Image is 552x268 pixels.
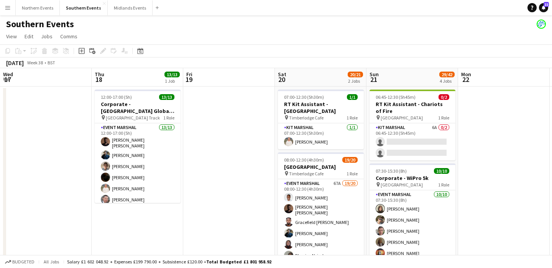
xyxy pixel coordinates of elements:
h3: Corporate - [GEOGRAPHIC_DATA] Global 5k [95,101,181,114]
h3: [GEOGRAPHIC_DATA] [278,163,364,170]
span: 07:00-12:30 (5h30m) [284,94,324,100]
span: Budgeted [12,259,34,265]
div: 4 Jobs [440,78,454,84]
span: 10/10 [434,168,449,174]
span: 22 [460,75,471,84]
span: Mon [461,71,471,78]
span: 1 Role [347,171,358,176]
span: Timberlodge Cafe [289,115,324,121]
span: 1 Role [438,115,449,121]
a: Jobs [38,31,56,41]
span: 07:30-15:30 (8h) [376,168,407,174]
button: Southern Events [60,0,108,15]
span: 22 [544,2,549,7]
span: 1 Role [347,115,358,121]
app-card-role: Kit Marshal1/107:00-12:30 (5h30m)[PERSON_NAME] [278,123,364,149]
span: Jobs [41,33,53,40]
app-job-card: 06:45-12:30 (5h45m)0/2RT Kit Assistant - Chariots of Fire [GEOGRAPHIC_DATA]1 RoleKit Marshal6A0/2... [370,90,455,160]
h3: Corporate - WiPro 5k [370,175,455,181]
span: 06:45-12:30 (5h45m) [376,94,416,100]
span: 13/13 [164,72,180,77]
app-job-card: 12:00-17:00 (5h)13/13Corporate - [GEOGRAPHIC_DATA] Global 5k [GEOGRAPHIC_DATA] Track1 RoleEvent M... [95,90,181,203]
a: View [3,31,20,41]
span: 29/42 [439,72,455,77]
span: 08:00-12:30 (4h30m) [284,157,324,163]
span: Sun [370,71,379,78]
button: Budgeted [4,258,36,266]
div: BST [48,60,55,65]
span: 12:00-17:00 (5h) [101,94,132,100]
span: 17 [2,75,13,84]
span: All jobs [42,259,61,265]
h3: RT Kit Assistant - Chariots of Fire [370,101,455,114]
h1: Southern Events [6,18,74,30]
span: Total Budgeted £1 801 958.92 [206,259,271,265]
span: 18 [94,75,104,84]
a: 22 [539,3,548,12]
span: Timberlodge Cafe [289,171,324,176]
div: 1 Job [165,78,179,84]
span: Fri [186,71,192,78]
span: 20 [277,75,286,84]
span: 19 [185,75,192,84]
app-job-card: 08:00-12:30 (4h30m)19/20[GEOGRAPHIC_DATA] Timberlodge Cafe1 RoleEvent Marshal67A19/2008:00-12:30 ... [278,152,364,266]
h3: RT Kit Assistant - [GEOGRAPHIC_DATA] [278,101,364,114]
span: 21 [368,75,379,84]
span: [GEOGRAPHIC_DATA] [381,115,423,121]
span: Week 38 [25,60,44,65]
span: 20/21 [348,72,363,77]
div: 2 Jobs [348,78,363,84]
span: Edit [25,33,33,40]
div: [DATE] [6,59,24,67]
button: Midlands Events [108,0,153,15]
button: Northern Events [16,0,60,15]
div: Salary £1 602 048.92 + Expenses £199 790.00 + Subsistence £120.00 = [67,259,271,265]
span: 1 Role [163,115,174,121]
span: View [6,33,17,40]
span: Wed [3,71,13,78]
span: 0/2 [439,94,449,100]
span: Comms [60,33,77,40]
span: Sat [278,71,286,78]
span: 19/20 [342,157,358,163]
app-card-role: Kit Marshal6A0/206:45-12:30 (5h45m) [370,123,455,160]
span: [GEOGRAPHIC_DATA] [381,182,423,188]
a: Comms [57,31,80,41]
span: 13/13 [159,94,174,100]
app-user-avatar: RunThrough Events [537,20,546,29]
span: 1/1 [347,94,358,100]
span: Thu [95,71,104,78]
a: Edit [21,31,36,41]
span: [GEOGRAPHIC_DATA] Track [106,115,160,121]
span: 1 Role [438,182,449,188]
app-job-card: 07:00-12:30 (5h30m)1/1RT Kit Assistant - [GEOGRAPHIC_DATA] Timberlodge Cafe1 RoleKit Marshal1/107... [278,90,364,149]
